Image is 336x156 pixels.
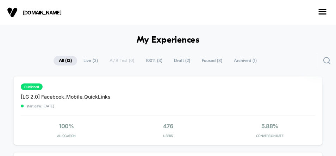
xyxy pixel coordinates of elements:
span: 5.88% [261,123,278,130]
span: 100% [59,123,74,130]
span: Live ( 3 ) [78,56,103,65]
span: Users [123,134,214,138]
span: All ( 13 ) [54,56,77,65]
span: published [21,83,43,90]
span: [DOMAIN_NAME] [23,10,93,15]
span: Draft ( 2 ) [169,56,195,65]
span: Archived ( 1 ) [229,56,262,65]
span: [LG 2.0] Facebook_Mobile_QuickLinks [21,94,111,100]
img: Visually logo [7,7,18,18]
span: CONVERSION RATE [224,134,315,138]
span: start date: [DATE] [21,104,111,108]
span: 100% ( 3 ) [141,56,168,65]
span: Paused ( 8 ) [197,56,228,65]
h1: My Experiences [137,35,200,45]
span: Allocation [57,134,76,138]
span: 476 [163,123,173,130]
